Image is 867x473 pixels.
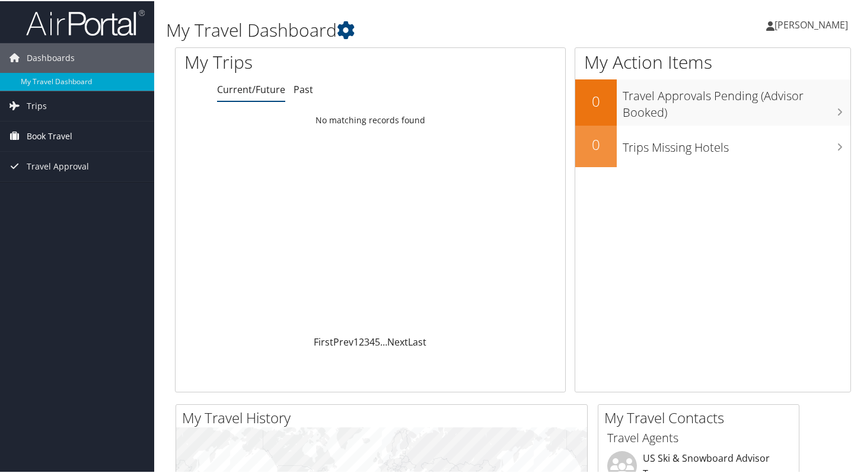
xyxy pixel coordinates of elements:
[27,120,72,150] span: Book Travel
[369,334,375,347] a: 4
[575,78,850,124] a: 0Travel Approvals Pending (Advisor Booked)
[623,81,850,120] h3: Travel Approvals Pending (Advisor Booked)
[314,334,333,347] a: First
[176,108,565,130] td: No matching records found
[774,17,848,30] span: [PERSON_NAME]
[575,49,850,73] h1: My Action Items
[217,82,285,95] a: Current/Future
[166,17,629,41] h1: My Travel Dashboard
[353,334,359,347] a: 1
[623,132,850,155] h3: Trips Missing Hotels
[27,42,75,72] span: Dashboards
[607,429,790,445] h3: Travel Agents
[27,151,89,180] span: Travel Approval
[27,90,47,120] span: Trips
[575,133,617,154] h2: 0
[333,334,353,347] a: Prev
[380,334,387,347] span: …
[408,334,426,347] a: Last
[766,6,860,41] a: [PERSON_NAME]
[604,407,799,427] h2: My Travel Contacts
[575,90,617,110] h2: 0
[375,334,380,347] a: 5
[387,334,408,347] a: Next
[26,8,145,36] img: airportal-logo.png
[182,407,587,427] h2: My Travel History
[364,334,369,347] a: 3
[359,334,364,347] a: 2
[575,124,850,166] a: 0Trips Missing Hotels
[184,49,394,73] h1: My Trips
[294,82,313,95] a: Past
